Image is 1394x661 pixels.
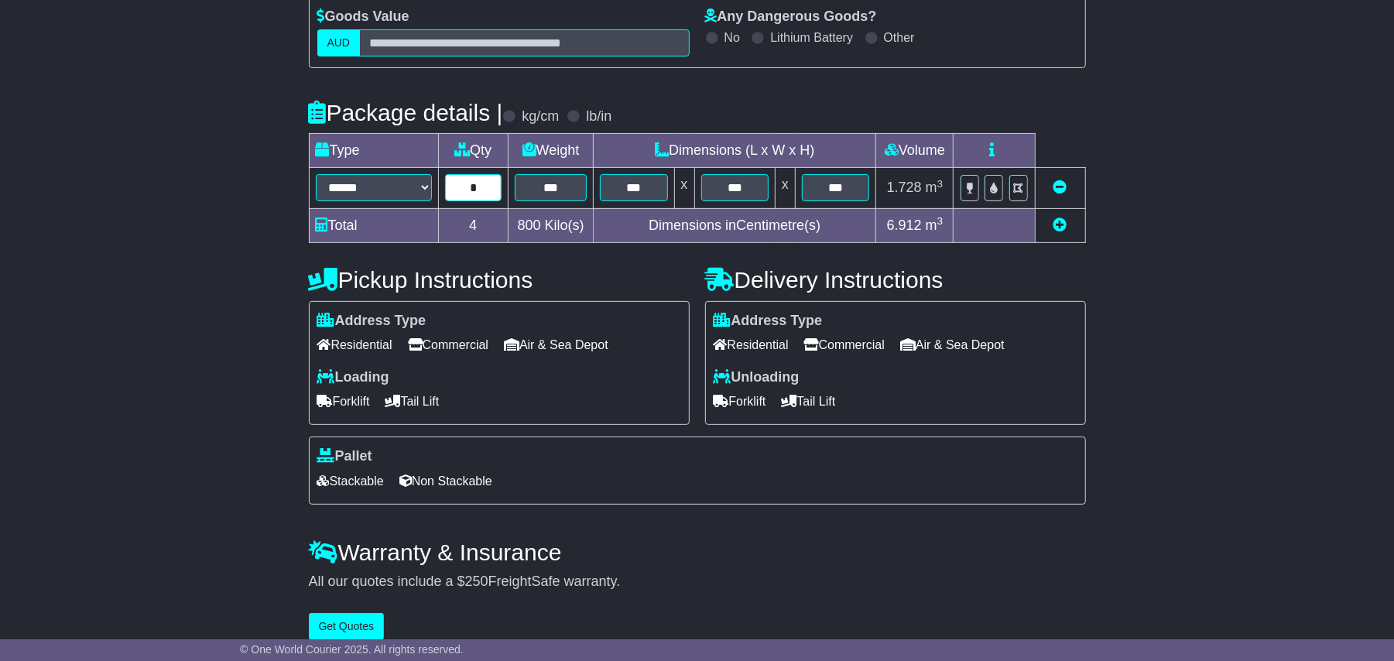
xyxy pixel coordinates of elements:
[594,208,876,242] td: Dimensions in Centimetre(s)
[926,217,944,233] span: m
[900,333,1005,357] span: Air & Sea Depot
[782,389,836,413] span: Tail Lift
[594,134,876,168] td: Dimensions (L x W x H)
[705,9,877,26] label: Any Dangerous Goods?
[309,100,503,125] h4: Package details |
[1053,217,1067,233] a: Add new item
[1053,180,1067,195] a: Remove this item
[408,333,488,357] span: Commercial
[586,108,611,125] label: lb/in
[884,30,915,45] label: Other
[240,643,464,656] span: © One World Courier 2025. All rights reserved.
[509,208,594,242] td: Kilo(s)
[317,369,389,386] label: Loading
[438,208,509,242] td: 4
[724,30,740,45] label: No
[770,30,853,45] label: Lithium Battery
[775,168,795,209] td: x
[465,574,488,589] span: 250
[876,134,954,168] td: Volume
[309,613,385,640] button: Get Quotes
[705,267,1086,293] h4: Delivery Instructions
[309,267,690,293] h4: Pickup Instructions
[926,180,944,195] span: m
[317,333,392,357] span: Residential
[317,448,372,465] label: Pallet
[714,313,823,330] label: Address Type
[937,178,944,190] sup: 3
[309,208,438,242] td: Total
[714,389,766,413] span: Forklift
[438,134,509,168] td: Qty
[399,469,492,493] span: Non Stackable
[674,168,694,209] td: x
[309,134,438,168] td: Type
[518,217,541,233] span: 800
[385,389,440,413] span: Tail Lift
[714,333,789,357] span: Residential
[309,574,1086,591] div: All our quotes include a $ FreightSafe warranty.
[317,9,409,26] label: Goods Value
[317,313,426,330] label: Address Type
[887,217,922,233] span: 6.912
[804,333,885,357] span: Commercial
[504,333,608,357] span: Air & Sea Depot
[509,134,594,168] td: Weight
[937,215,944,227] sup: 3
[317,469,384,493] span: Stackable
[714,369,800,386] label: Unloading
[887,180,922,195] span: 1.728
[317,29,361,57] label: AUD
[522,108,559,125] label: kg/cm
[309,539,1086,565] h4: Warranty & Insurance
[317,389,370,413] span: Forklift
